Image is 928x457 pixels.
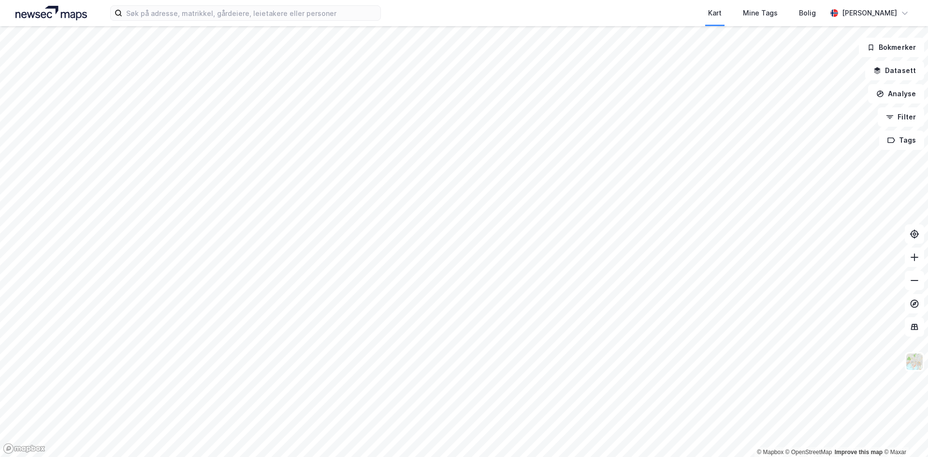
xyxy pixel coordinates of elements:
iframe: Chat Widget [880,411,928,457]
div: Kontrollprogram for chat [880,411,928,457]
div: Bolig [799,7,816,19]
div: Kart [708,7,722,19]
img: logo.a4113a55bc3d86da70a041830d287a7e.svg [15,6,87,20]
input: Søk på adresse, matrikkel, gårdeiere, leietakere eller personer [122,6,380,20]
div: Mine Tags [743,7,778,19]
div: [PERSON_NAME] [842,7,897,19]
